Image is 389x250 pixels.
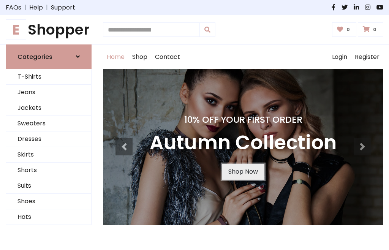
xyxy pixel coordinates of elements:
[328,45,351,69] a: Login
[150,131,337,155] h3: Autumn Collection
[358,22,383,37] a: 0
[351,45,383,69] a: Register
[29,3,43,12] a: Help
[6,178,91,194] a: Suits
[6,3,21,12] a: FAQs
[6,131,91,147] a: Dresses
[6,19,26,40] span: E
[6,100,91,116] a: Jackets
[150,114,337,125] h4: 10% Off Your First Order
[21,3,29,12] span: |
[6,85,91,100] a: Jeans
[6,209,91,225] a: Hats
[6,147,91,163] a: Skirts
[6,194,91,209] a: Shoes
[51,3,75,12] a: Support
[222,164,264,180] a: Shop Now
[332,22,357,37] a: 0
[103,45,128,69] a: Home
[6,163,91,178] a: Shorts
[6,21,92,38] h1: Shopper
[345,26,352,33] span: 0
[6,69,91,85] a: T-Shirts
[128,45,151,69] a: Shop
[17,53,52,60] h6: Categories
[6,44,92,69] a: Categories
[151,45,184,69] a: Contact
[6,21,92,38] a: EShopper
[371,26,378,33] span: 0
[43,3,51,12] span: |
[6,116,91,131] a: Sweaters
